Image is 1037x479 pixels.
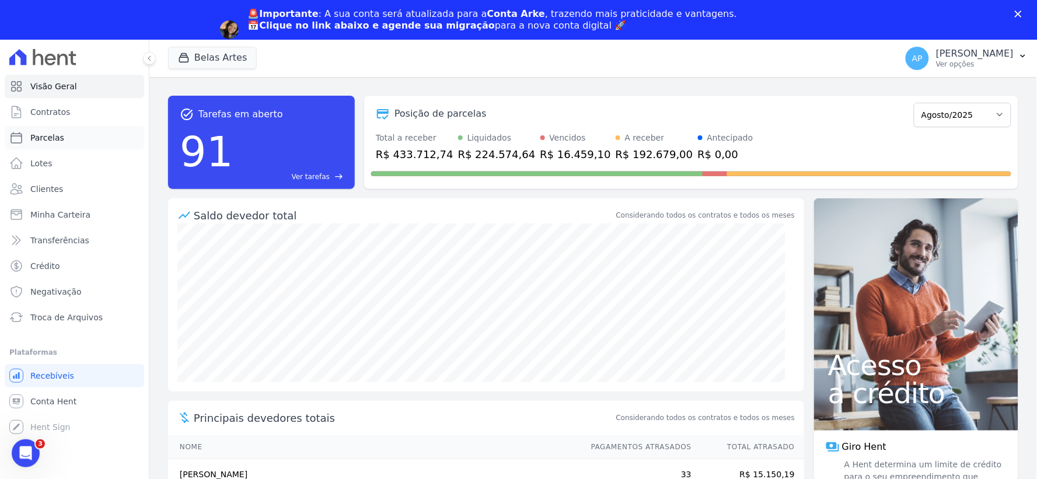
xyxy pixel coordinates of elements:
span: Transferências [30,235,89,246]
button: Belas Artes [168,47,257,69]
span: Clientes [30,183,63,195]
div: Posição de parcelas [394,107,487,121]
span: Tarefas em aberto [198,107,283,121]
div: Total a receber [376,132,453,144]
div: Considerando todos os contratos e todos os meses [616,210,795,221]
span: a crédito [828,379,1004,407]
div: : A sua conta será atualizada para a , trazendo mais praticidade e vantagens. 📅 para a nova conta... [248,8,738,32]
div: Vencidos [550,132,586,144]
a: Clientes [5,177,144,201]
a: Conta Hent [5,390,144,413]
span: Lotes [30,158,53,169]
span: Ver tarefas [292,172,330,182]
b: Conta Arke [487,8,545,19]
span: Contratos [30,106,70,118]
div: A receber [625,132,665,144]
span: AP [912,54,923,62]
div: R$ 224.574,64 [458,146,536,162]
th: Nome [168,435,580,459]
span: Conta Hent [30,396,76,407]
a: Contratos [5,100,144,124]
span: Visão Geral [30,81,77,92]
span: Parcelas [30,132,64,144]
a: Recebíveis [5,364,144,387]
span: east [334,172,343,181]
div: Fechar [1015,11,1026,18]
span: Recebíveis [30,370,74,382]
span: Considerando todos os contratos e todos os meses [616,412,795,423]
div: Antecipado [707,132,753,144]
span: Crédito [30,260,60,272]
b: 🚨Importante [248,8,319,19]
p: [PERSON_NAME] [936,48,1014,60]
a: Transferências [5,229,144,252]
div: 91 [180,121,233,182]
div: R$ 16.459,10 [540,146,611,162]
a: Minha Carteira [5,203,144,226]
img: Profile image for Adriane [220,20,239,39]
div: Saldo devedor total [194,208,614,223]
th: Total Atrasado [692,435,804,459]
a: Ver tarefas east [238,172,343,182]
a: Visão Geral [5,75,144,98]
a: Parcelas [5,126,144,149]
span: Negativação [30,286,82,298]
p: Ver opções [936,60,1014,69]
a: Lotes [5,152,144,175]
span: Giro Hent [842,440,886,454]
span: Acesso [828,351,1004,379]
th: Pagamentos Atrasados [580,435,692,459]
span: Principais devedores totais [194,410,614,426]
span: task_alt [180,107,194,121]
div: R$ 433.712,74 [376,146,453,162]
span: Minha Carteira [30,209,90,221]
div: R$ 0,00 [698,146,753,162]
button: AP [PERSON_NAME] Ver opções [896,42,1037,75]
iframe: Intercom live chat [12,439,40,467]
a: Agendar migração [248,39,344,51]
div: Plataformas [9,345,139,359]
div: Liquidados [467,132,512,144]
a: Troca de Arquivos [5,306,144,329]
span: Troca de Arquivos [30,312,103,323]
span: 3 [36,439,45,449]
a: Crédito [5,254,144,278]
div: R$ 192.679,00 [616,146,693,162]
b: Clique no link abaixo e agende sua migração [260,20,495,31]
a: Negativação [5,280,144,303]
